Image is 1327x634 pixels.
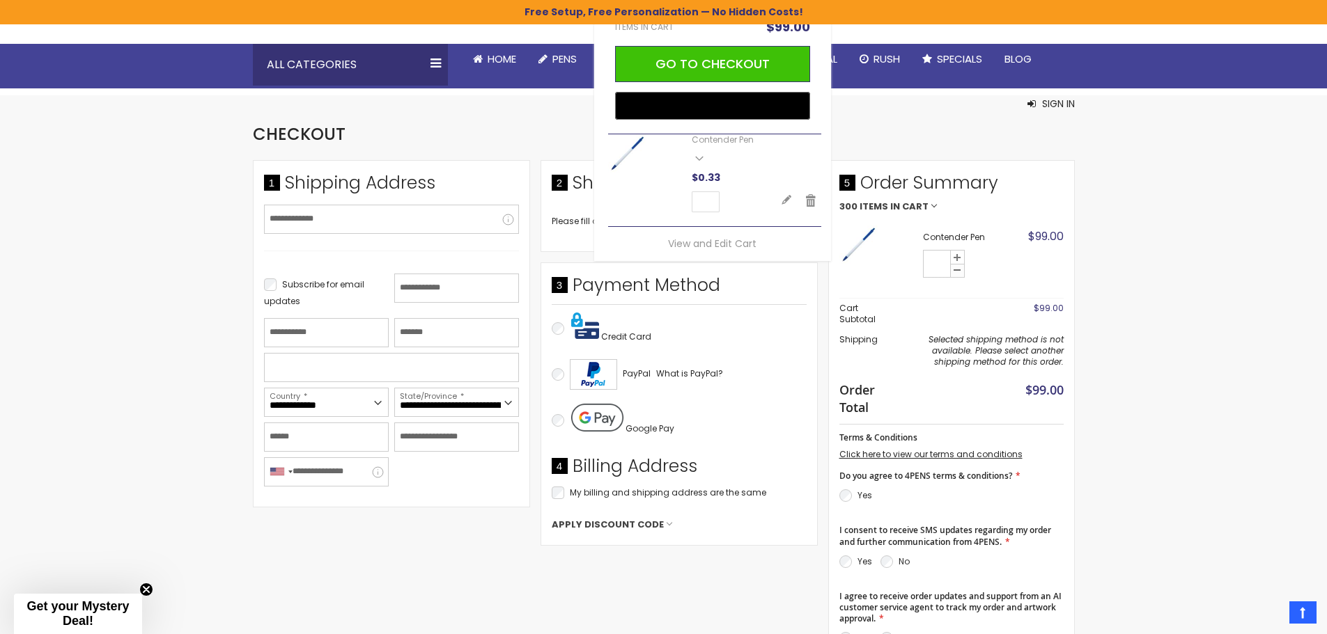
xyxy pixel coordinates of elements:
[552,274,807,304] div: Payment Method
[937,51,982,66] span: Specials
[839,299,893,330] th: Cart Subtotal
[929,333,1064,367] span: Selected shipping method is not available. Please select another shipping method for this order.
[860,202,929,212] span: Items in Cart
[552,454,807,485] div: Billing Address
[874,51,900,66] span: Rush
[839,590,1062,624] span: I agree to receive order updates and support from an AI customer service agent to track my order ...
[608,134,646,173] img: Contender Pen-Blue
[1025,381,1064,398] span: $99.00
[14,594,142,634] div: Get your Mystery Deal!Close teaser
[570,359,617,390] img: Acceptance Mark
[848,44,911,74] a: Rush
[488,51,516,66] span: Home
[839,448,1023,460] a: Click here to view our terms and conditions
[253,44,448,86] div: All Categories
[615,46,810,82] button: Go to Checkout
[623,367,651,379] span: PayPal
[656,365,723,382] a: What is PayPal?
[615,92,810,120] button: Buy with GPay
[588,44,663,74] a: Pencils
[615,22,674,33] span: Items in Cart
[839,431,917,443] span: Terms & Conditions
[601,331,651,342] span: Credit Card
[253,122,346,145] span: Checkout
[552,518,664,531] span: Apply Discount Code
[571,404,623,431] img: Pay with Google Pay
[527,44,588,74] a: Pens
[571,312,599,340] img: Pay with credit card
[839,225,878,264] img: Contender Pen-Blue
[570,486,766,498] span: My billing and shipping address are the same
[839,202,857,212] span: 300
[1004,51,1032,66] span: Blog
[265,458,297,486] div: United States: +1
[552,216,807,227] div: Please fill out the address form to see shipping methods.
[839,171,1064,202] span: Order Summary
[857,555,872,567] label: Yes
[264,171,519,202] div: Shipping Address
[139,583,153,596] button: Close teaser
[839,379,886,415] strong: Order Total
[626,422,674,434] span: Google Pay
[1027,97,1075,111] button: Sign In
[692,171,720,184] span: $0.33
[993,44,1043,74] a: Blog
[656,367,723,379] span: What is PayPal?
[264,278,364,307] span: Subscribe for email updates
[899,555,910,567] label: No
[839,524,1051,547] span: I consent to receive SMS updates regarding my order and further communication from 4PENS.
[839,470,1012,482] span: Do you agree to 4PENS terms & conditions?
[668,237,756,251] a: View and Edit Cart
[766,18,810,35] span: $99.00
[1042,97,1075,111] span: Sign In
[1289,601,1317,624] a: Top
[552,51,577,66] span: Pens
[552,171,807,202] div: Shipping Methods
[692,134,754,145] a: Contender Pen
[1034,302,1064,314] span: $99.00
[923,232,1011,243] strong: Contender Pen
[1028,228,1064,244] span: $99.00
[839,333,878,345] span: Shipping
[26,599,129,628] span: Get your Mystery Deal!
[462,44,527,74] a: Home
[857,489,872,501] label: Yes
[911,44,993,74] a: Specials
